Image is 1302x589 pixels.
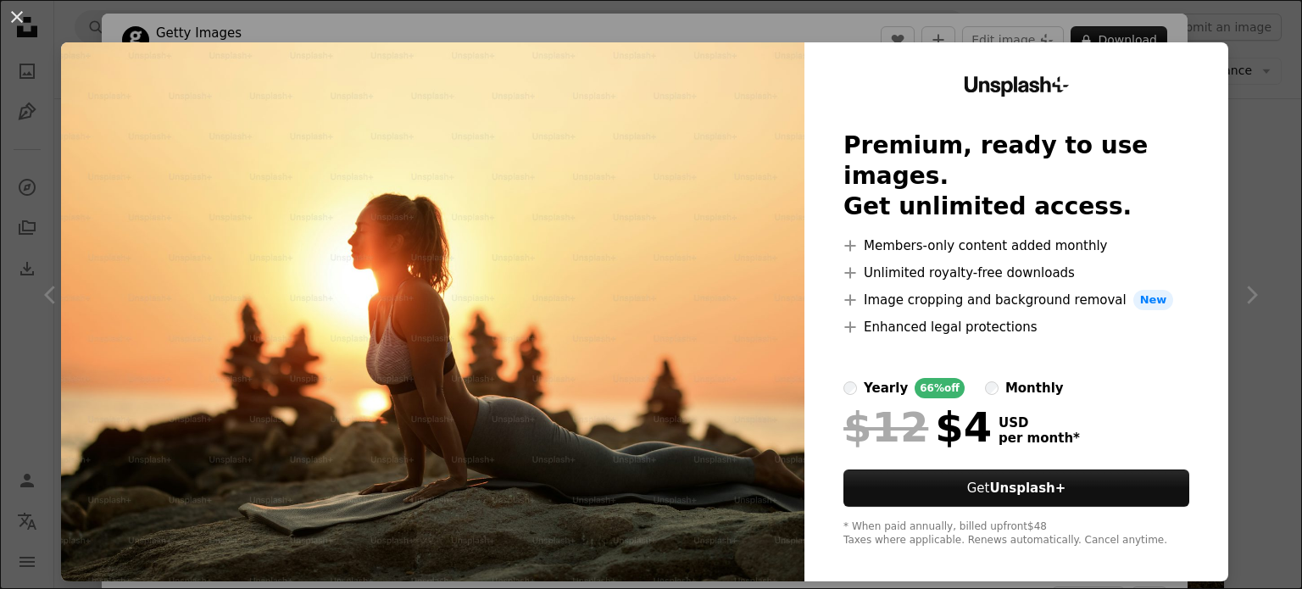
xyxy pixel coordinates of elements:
[843,381,857,395] input: yearly66%off
[1133,290,1174,310] span: New
[843,290,1189,310] li: Image cropping and background removal
[843,405,992,449] div: $4
[843,131,1189,222] h2: Premium, ready to use images. Get unlimited access.
[843,470,1189,507] button: GetUnsplash+
[843,520,1189,547] div: * When paid annually, billed upfront $48 Taxes where applicable. Renews automatically. Cancel any...
[864,378,908,398] div: yearly
[843,405,928,449] span: $12
[985,381,999,395] input: monthly
[843,263,1189,283] li: Unlimited royalty-free downloads
[843,236,1189,256] li: Members-only content added monthly
[843,317,1189,337] li: Enhanced legal protections
[999,415,1080,431] span: USD
[989,481,1066,496] strong: Unsplash+
[915,378,965,398] div: 66% off
[999,431,1080,446] span: per month *
[1005,378,1064,398] div: monthly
